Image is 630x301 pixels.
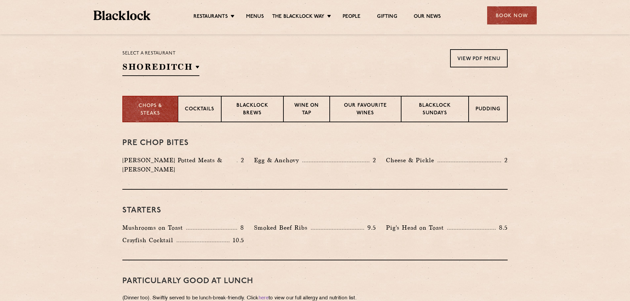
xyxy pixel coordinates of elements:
[364,223,376,232] p: 9.5
[254,156,302,165] p: Egg & Anchovy
[337,102,394,118] p: Our favourite wines
[414,14,441,21] a: Our News
[501,156,508,165] p: 2
[130,102,171,117] p: Chops & Steaks
[237,156,244,165] p: 2
[386,156,438,165] p: Cheese & Pickle
[185,106,214,114] p: Cocktails
[369,156,376,165] p: 2
[122,61,199,76] h2: Shoreditch
[237,223,244,232] p: 8
[290,102,323,118] p: Wine on Tap
[496,223,508,232] p: 8.5
[254,223,311,232] p: Smoked Beef Ribs
[122,206,508,215] h3: Starters
[386,223,447,232] p: Pig's Head on Toast
[259,296,269,301] a: here
[487,6,537,24] div: Book Now
[122,277,508,285] h3: PARTICULARLY GOOD AT LUNCH
[122,49,199,58] p: Select a restaurant
[450,49,508,67] a: View PDF Menu
[272,14,324,21] a: The Blacklock Way
[122,223,186,232] p: Mushrooms on Toast
[408,102,462,118] p: Blacklock Sundays
[94,11,151,20] img: BL_Textured_Logo-footer-cropped.svg
[230,236,244,245] p: 10.5
[343,14,360,21] a: People
[476,106,500,114] p: Pudding
[377,14,397,21] a: Gifting
[193,14,228,21] a: Restaurants
[122,139,508,147] h3: Pre Chop Bites
[122,156,237,174] p: [PERSON_NAME] Potted Meats & [PERSON_NAME]
[228,102,276,118] p: Blacklock Brews
[122,236,177,245] p: Crayfish Cocktail
[246,14,264,21] a: Menus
